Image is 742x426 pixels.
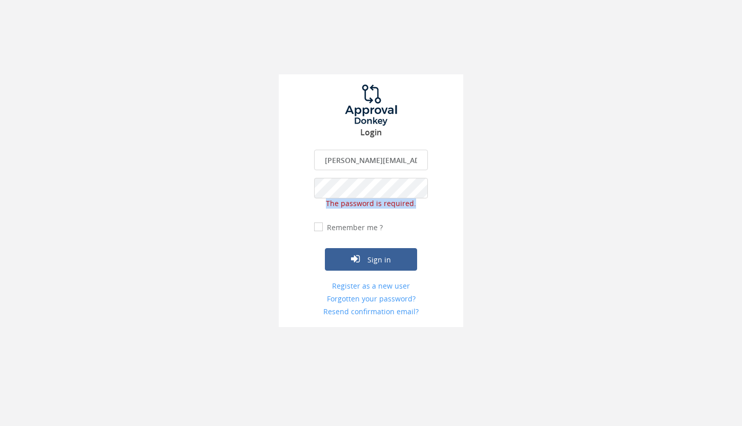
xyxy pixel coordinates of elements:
span: The password is required. [326,198,416,208]
a: Register as a new user [314,281,428,291]
label: Remember me ? [324,222,383,233]
a: Resend confirmation email? [314,307,428,317]
button: Sign in [325,248,417,271]
a: Forgotten your password? [314,294,428,304]
input: Enter your Email [314,150,428,170]
img: logo.png [333,85,409,126]
h3: Login [279,128,463,137]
